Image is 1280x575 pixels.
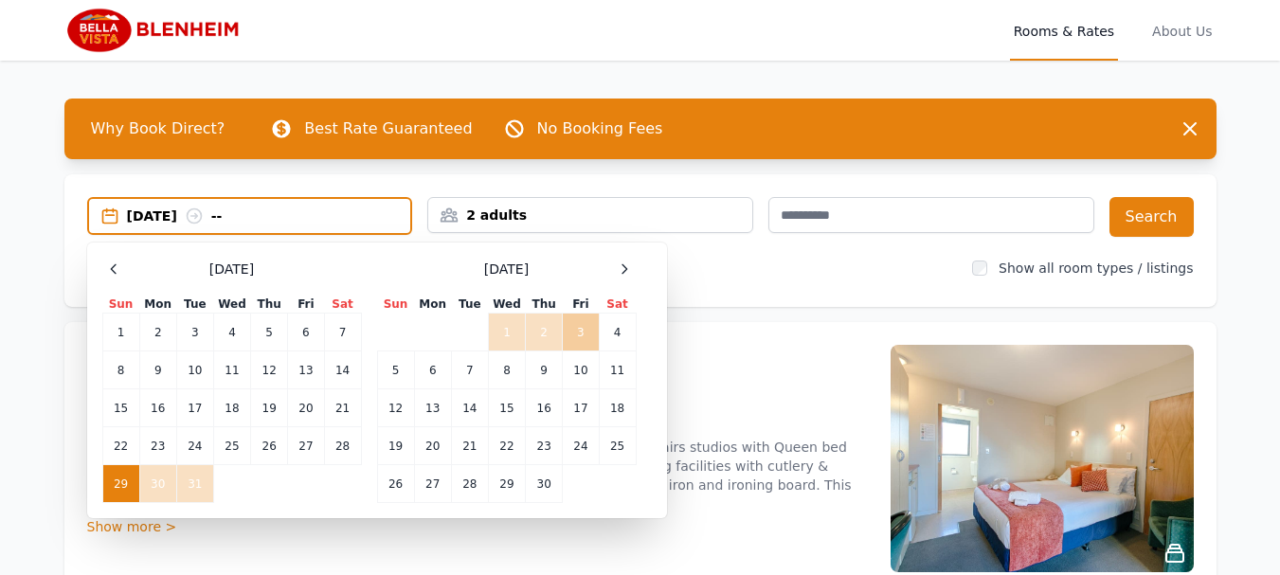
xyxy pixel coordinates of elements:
th: Wed [488,296,525,314]
th: Sun [102,296,139,314]
th: Thu [251,296,288,314]
td: 20 [414,427,451,465]
td: 3 [176,314,213,351]
td: 26 [251,427,288,465]
td: 7 [451,351,488,389]
span: Why Book Direct? [76,110,241,148]
button: Search [1109,197,1194,237]
div: [DATE] -- [127,207,411,225]
td: 17 [176,389,213,427]
td: 1 [102,314,139,351]
td: 13 [414,389,451,427]
td: 13 [288,351,324,389]
div: 2 adults [428,206,752,225]
td: 30 [526,465,563,503]
td: 30 [139,465,176,503]
td: 18 [213,389,250,427]
td: 3 [563,314,599,351]
td: 10 [563,351,599,389]
td: 5 [251,314,288,351]
td: 18 [599,389,636,427]
td: 8 [488,351,525,389]
td: 7 [324,314,361,351]
td: 23 [139,427,176,465]
td: 20 [288,389,324,427]
span: [DATE] [209,260,254,279]
td: 10 [176,351,213,389]
p: Best Rate Guaranteed [304,117,472,140]
th: Sat [599,296,636,314]
th: Mon [139,296,176,314]
td: 24 [563,427,599,465]
td: 21 [324,389,361,427]
td: 16 [139,389,176,427]
div: Show more > [87,517,868,536]
td: 25 [213,427,250,465]
td: 27 [288,427,324,465]
td: 19 [377,427,414,465]
p: No Booking Fees [537,117,663,140]
th: Tue [176,296,213,314]
td: 25 [599,427,636,465]
td: 28 [324,427,361,465]
td: 4 [213,314,250,351]
th: Mon [414,296,451,314]
th: Thu [526,296,563,314]
td: 8 [102,351,139,389]
td: 2 [139,314,176,351]
td: 12 [377,389,414,427]
td: 26 [377,465,414,503]
td: 15 [488,389,525,427]
td: 2 [526,314,563,351]
td: 17 [563,389,599,427]
th: Sat [324,296,361,314]
th: Fri [288,296,324,314]
th: Sun [377,296,414,314]
td: 29 [488,465,525,503]
td: 22 [102,427,139,465]
td: 4 [599,314,636,351]
td: 5 [377,351,414,389]
th: Wed [213,296,250,314]
img: Bella Vista Blenheim [64,8,246,53]
td: 24 [176,427,213,465]
td: 11 [213,351,250,389]
td: 29 [102,465,139,503]
td: 21 [451,427,488,465]
td: 28 [451,465,488,503]
td: 6 [288,314,324,351]
td: 23 [526,427,563,465]
td: 9 [526,351,563,389]
td: 27 [414,465,451,503]
td: 14 [324,351,361,389]
td: 15 [102,389,139,427]
span: [DATE] [484,260,529,279]
td: 6 [414,351,451,389]
td: 11 [599,351,636,389]
th: Tue [451,296,488,314]
td: 1 [488,314,525,351]
td: 9 [139,351,176,389]
td: 16 [526,389,563,427]
td: 12 [251,351,288,389]
td: 14 [451,389,488,427]
label: Show all room types / listings [999,261,1193,276]
td: 22 [488,427,525,465]
td: 19 [251,389,288,427]
td: 31 [176,465,213,503]
th: Fri [563,296,599,314]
